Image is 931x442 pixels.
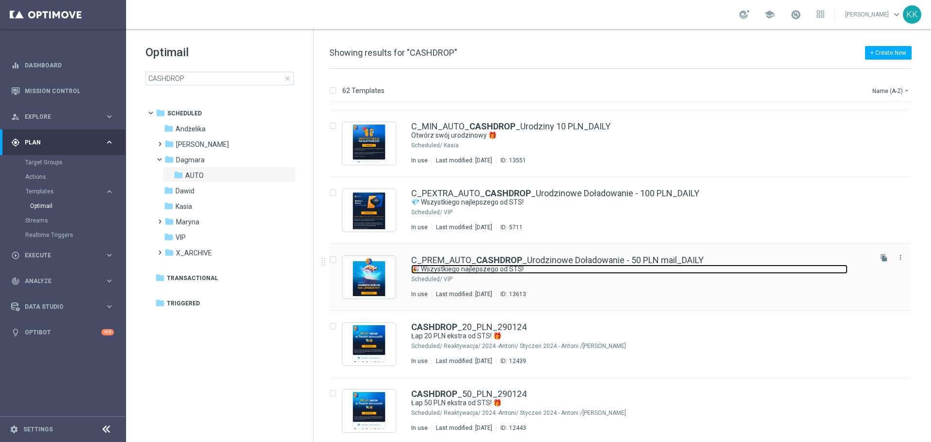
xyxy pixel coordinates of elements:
div: ID: [496,223,523,231]
img: 13613.jpeg [345,258,393,296]
div: In use [411,290,428,298]
span: Transactional [167,274,218,283]
button: gps_fixed Plan keyboard_arrow_right [11,139,114,146]
div: KK [903,5,921,24]
b: CASHDROP [485,188,531,198]
div: Mission Control [11,87,114,95]
div: ID: [496,357,526,365]
a: Łap 20 PLN ekstra od STS! 🎁 [411,331,848,341]
div: Execute [11,251,105,260]
div: Scheduled/ [411,275,442,283]
div: 12439 [509,357,526,365]
span: Dagmara [176,156,205,164]
p: 62 Templates [342,86,385,95]
i: play_circle_outline [11,251,20,260]
span: Antoni L. [176,140,229,149]
div: Łap 50 PLN ekstra od STS! 🎁 [411,398,870,408]
a: Target Groups [25,158,101,166]
button: more_vert [896,252,905,263]
img: 13551.jpeg [345,125,393,162]
a: [PERSON_NAME]keyboard_arrow_down [844,7,903,22]
div: Scheduled/Antoni L./Reaktywacja/2024 -Antoni/Styczeń 2024 - Antoni [444,342,870,350]
a: Realtime Triggers [25,231,101,239]
a: Optimail [30,202,101,210]
div: Last modified: [DATE] [432,424,496,432]
span: Plan [25,140,105,145]
div: 💎 Wszystkiego najlepszego od STS! [411,198,870,207]
div: Optimail [30,199,125,213]
span: VIP [176,233,186,242]
div: Realtime Triggers [25,228,125,242]
span: Kasia [176,202,192,211]
a: CASHDROP_20_PLN_290124 [411,323,527,331]
div: Data Studio [11,302,105,311]
div: Mission Control [11,78,114,104]
span: Showing results for "CASHDROP" [329,47,457,58]
div: 12443 [509,424,526,432]
i: keyboard_arrow_right [105,187,114,196]
a: 🎉 Wszystkiego najlepszego od STS! [411,265,848,274]
a: Mission Control [25,78,114,104]
div: 5711 [509,223,523,231]
img: 5711.jpeg [345,191,393,229]
span: Explore [25,114,105,120]
button: play_circle_outline Execute keyboard_arrow_right [11,252,114,259]
div: In use [411,357,428,365]
div: 13551 [509,157,526,164]
div: In use [411,424,428,432]
div: Scheduled/Antoni L./Reaktywacja/2024 -Antoni/Styczeń 2024 - Antoni [444,409,870,417]
i: folder [164,248,174,257]
div: Scheduled/VIP [444,275,870,283]
div: +10 [101,329,114,335]
div: In use [411,223,428,231]
div: Otwórz swój urodzinowy 🎁 [411,131,870,140]
a: Otwórz swój urodzinowy 🎁 [411,131,848,140]
div: Press SPACE to select this row. [320,177,929,244]
div: Actions [25,170,125,184]
b: CASHDROP [476,255,522,265]
a: CASHDROP_50_PLN_290124 [411,390,527,398]
button: Templates keyboard_arrow_right [25,188,114,195]
b: CASHDROP [469,121,515,131]
div: Scheduled/ [411,342,442,350]
i: folder [164,186,174,195]
i: folder [155,298,165,308]
i: folder [164,124,174,133]
button: Data Studio keyboard_arrow_right [11,303,114,311]
i: folder [164,232,174,242]
i: track_changes [11,277,20,285]
div: Last modified: [DATE] [432,357,496,365]
span: Maryna [176,218,199,226]
a: Actions [25,173,101,181]
div: Target Groups [25,155,125,170]
div: 13613 [509,290,526,298]
div: Press SPACE to select this row. [320,110,929,177]
button: equalizer Dashboard [11,62,114,69]
span: X_ARCHIVE [176,249,212,257]
div: Scheduled/VIP [444,208,870,216]
i: folder [155,273,165,283]
a: C_MIN_AUTO_CASHDROP_Urodziny 10 PLN_DAILY [411,122,610,131]
a: Optibot [25,319,101,345]
i: folder [174,170,183,180]
i: equalizer [11,61,20,70]
div: Optibot [11,319,114,345]
div: Analyze [11,277,105,285]
i: more_vert [897,253,904,261]
i: gps_fixed [11,138,20,147]
span: Triggered [167,299,200,308]
button: lightbulb Optibot +10 [11,329,114,336]
div: ID: [496,290,526,298]
i: keyboard_arrow_right [105,251,114,260]
i: person_search [11,112,20,121]
div: Dashboard [11,52,114,78]
div: ID: [496,157,526,164]
img: 12443.jpeg [345,392,393,430]
i: folder [164,155,174,164]
i: folder [164,139,174,149]
h1: Optimail [145,45,294,60]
